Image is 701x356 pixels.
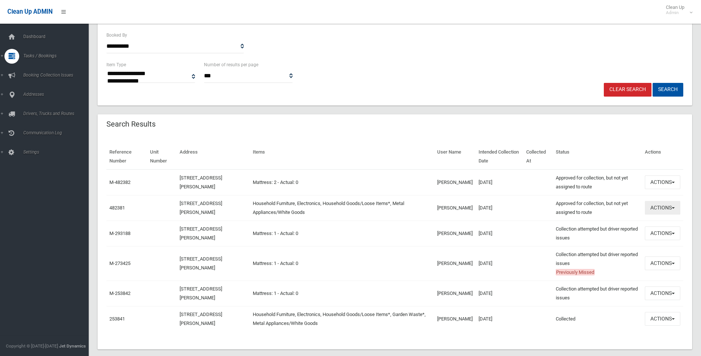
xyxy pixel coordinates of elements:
[553,281,642,306] td: Collection attempted but driver reported issues
[106,31,127,39] label: Booked By
[109,261,130,266] a: M-273425
[604,83,651,97] a: Clear Search
[21,34,94,39] span: Dashboard
[180,286,222,300] a: [STREET_ADDRESS][PERSON_NAME]
[476,195,523,221] td: [DATE]
[476,281,523,306] td: [DATE]
[250,221,434,246] td: Mattress: 1 - Actual: 0
[250,246,434,281] td: Mattress: 1 - Actual: 0
[645,286,680,300] button: Actions
[666,10,684,16] small: Admin
[250,195,434,221] td: Household Furniture, Electronics, Household Goods/Loose Items*, Metal Appliances/White Goods
[553,144,642,169] th: Status
[21,130,94,135] span: Communication Log
[180,226,222,241] a: [STREET_ADDRESS][PERSON_NAME]
[21,111,94,116] span: Drivers, Trucks and Routes
[645,256,680,270] button: Actions
[250,281,434,306] td: Mattress: 1 - Actual: 0
[21,53,94,58] span: Tasks / Bookings
[147,144,177,169] th: Unit Number
[21,73,94,78] span: Booking Collection Issues
[553,246,642,281] td: Collection attempted but driver reported issues
[434,144,476,169] th: User Name
[106,144,147,169] th: Reference Number
[109,205,125,211] a: 482381
[180,256,222,271] a: [STREET_ADDRESS][PERSON_NAME]
[59,343,86,349] strong: Jet Dynamics
[434,221,476,246] td: [PERSON_NAME]
[434,246,476,281] td: [PERSON_NAME]
[476,169,523,195] td: [DATE]
[7,8,52,15] span: Clean Up ADMIN
[662,4,692,16] span: Clean Up
[434,306,476,332] td: [PERSON_NAME]
[645,312,680,326] button: Actions
[21,150,94,155] span: Settings
[476,306,523,332] td: [DATE]
[250,144,434,169] th: Items
[106,61,126,69] label: Item Type
[653,83,683,97] button: Search
[204,61,258,69] label: Number of results per page
[98,117,164,131] header: Search Results
[250,306,434,332] td: Household Furniture, Electronics, Household Goods/Loose Items*, Garden Waste*, Metal Appliances/W...
[523,144,553,169] th: Collected At
[476,221,523,246] td: [DATE]
[645,226,680,240] button: Actions
[434,195,476,221] td: [PERSON_NAME]
[553,169,642,195] td: Approved for collection, but not yet assigned to route
[434,169,476,195] td: [PERSON_NAME]
[109,290,130,296] a: M-253842
[476,246,523,281] td: [DATE]
[109,316,125,322] a: 253841
[553,195,642,221] td: Approved for collection, but not yet assigned to route
[109,179,130,185] a: M-482382
[109,231,130,236] a: M-293188
[476,144,523,169] th: Intended Collection Date
[6,343,58,349] span: Copyright © [DATE]-[DATE]
[21,92,94,97] span: Addresses
[553,221,642,246] td: Collection attempted but driver reported issues
[180,312,222,326] a: [STREET_ADDRESS][PERSON_NAME]
[180,201,222,215] a: [STREET_ADDRESS][PERSON_NAME]
[434,281,476,306] td: [PERSON_NAME]
[177,144,250,169] th: Address
[180,175,222,189] a: [STREET_ADDRESS][PERSON_NAME]
[556,269,595,275] span: Previously Missed
[553,306,642,332] td: Collected
[645,175,680,189] button: Actions
[642,144,683,169] th: Actions
[645,201,680,215] button: Actions
[250,169,434,195] td: Mattress: 2 - Actual: 0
